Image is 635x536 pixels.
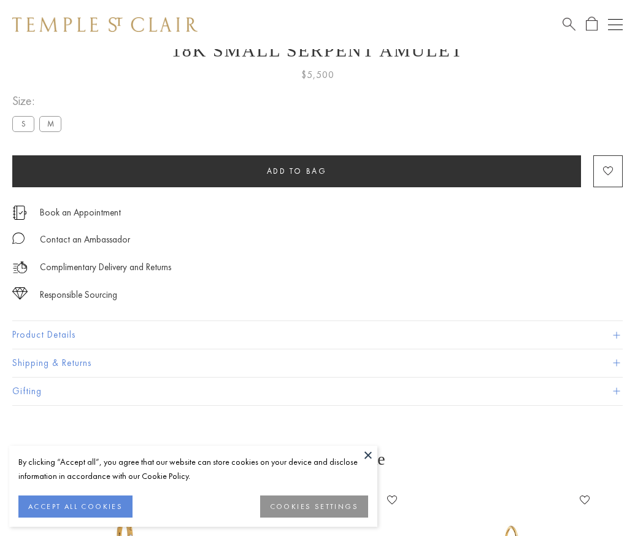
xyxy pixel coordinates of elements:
[40,287,117,303] div: Responsible Sourcing
[260,495,368,518] button: COOKIES SETTINGS
[12,40,623,61] h1: 18K Small Serpent Amulet
[18,495,133,518] button: ACCEPT ALL COOKIES
[39,116,61,131] label: M
[12,91,66,111] span: Size:
[12,232,25,244] img: MessageIcon-01_2.svg
[608,17,623,32] button: Open navigation
[12,378,623,405] button: Gifting
[40,206,121,219] a: Book an Appointment
[12,17,198,32] img: Temple St. Clair
[12,206,27,220] img: icon_appointment.svg
[12,260,28,275] img: icon_delivery.svg
[301,67,334,83] span: $5,500
[12,287,28,300] img: icon_sourcing.svg
[12,321,623,349] button: Product Details
[40,232,130,247] div: Contact an Ambassador
[12,349,623,377] button: Shipping & Returns
[12,116,34,131] label: S
[12,155,581,187] button: Add to bag
[18,455,368,483] div: By clicking “Accept all”, you agree that our website can store cookies on your device and disclos...
[586,17,598,32] a: Open Shopping Bag
[563,17,575,32] a: Search
[267,166,327,176] span: Add to bag
[40,260,171,275] p: Complimentary Delivery and Returns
